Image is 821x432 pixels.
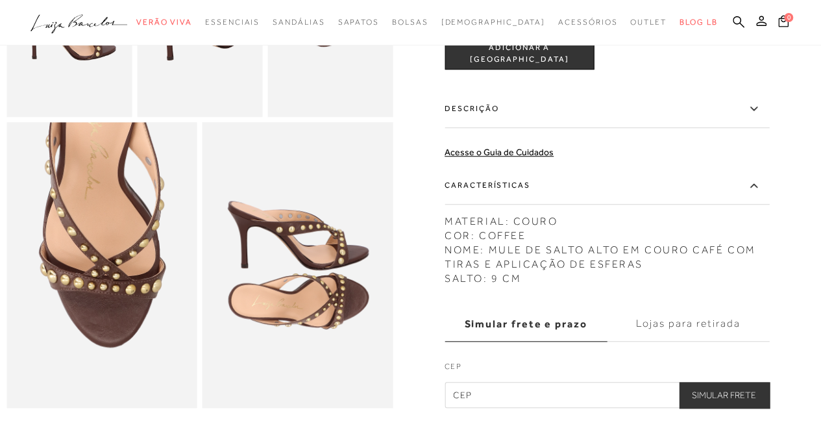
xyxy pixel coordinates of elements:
span: Sandálias [273,18,325,27]
button: Simular Frete [679,382,769,408]
a: categoryNavScreenReaderText [273,10,325,34]
a: categoryNavScreenReaderText [337,10,378,34]
label: Características [445,167,769,205]
span: 0 [784,13,793,22]
button: ADICIONAR À [GEOGRAPHIC_DATA] [445,38,594,70]
img: image [6,122,197,408]
a: Acesse o Guia de Cuidados [445,147,554,157]
a: categoryNavScreenReaderText [205,10,260,34]
span: Verão Viva [136,18,192,27]
input: CEP [445,382,769,408]
span: Sapatos [337,18,378,27]
span: ADICIONAR À [GEOGRAPHIC_DATA] [445,43,593,66]
a: categoryNavScreenReaderText [136,10,192,34]
span: BLOG LB [680,18,717,27]
label: CEP [445,361,769,379]
span: [DEMOGRAPHIC_DATA] [441,18,545,27]
label: Lojas para retirada [607,307,769,342]
label: Simular frete e prazo [445,307,607,342]
a: categoryNavScreenReaderText [630,10,667,34]
img: image [202,122,393,408]
span: Acessórios [558,18,617,27]
span: Outlet [630,18,667,27]
a: noSubCategoriesText [441,10,545,34]
label: Descrição [445,90,769,128]
span: Bolsas [392,18,428,27]
button: 0 [774,14,792,32]
a: BLOG LB [680,10,717,34]
a: categoryNavScreenReaderText [558,10,617,34]
div: MATERIAL: COURO COR: COFFEE NOME: MULE DE SALTO ALTO EM COURO CAFÉ COM TIRAS E APLICAÇÃO DE ESFER... [445,208,769,286]
span: Essenciais [205,18,260,27]
a: categoryNavScreenReaderText [392,10,428,34]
